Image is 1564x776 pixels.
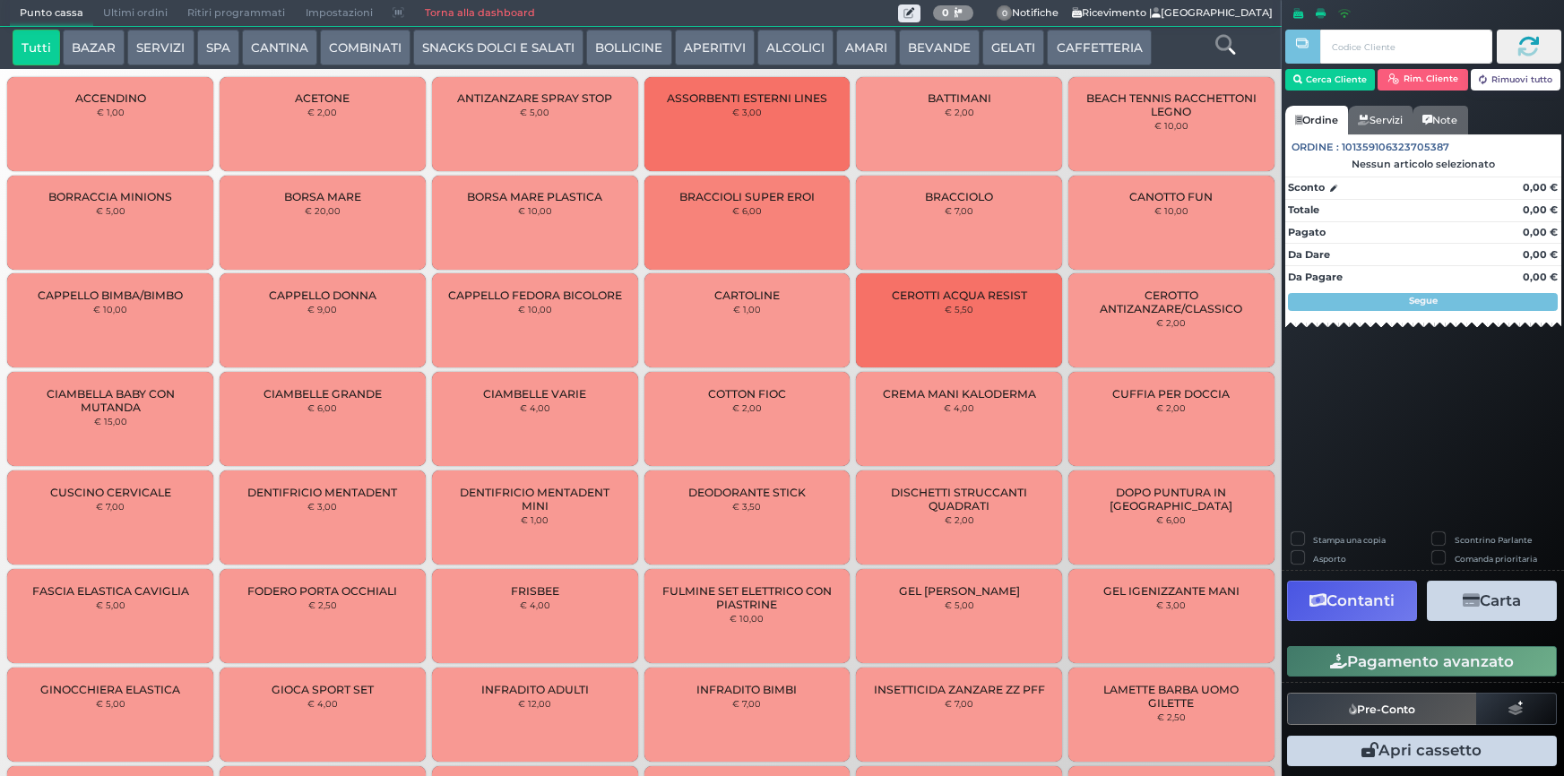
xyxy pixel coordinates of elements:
[874,683,1045,696] span: INSETTICIDA ZANZARE ZZ PFF
[1313,534,1386,546] label: Stampa una copia
[10,1,93,26] span: Punto cassa
[520,402,550,413] small: € 4,00
[1084,91,1259,118] span: BEACH TENNIS RACCHETTONI LEGNO
[945,304,973,315] small: € 5,50
[96,205,125,216] small: € 5,00
[1084,486,1259,513] span: DOPO PUNTURA IN [GEOGRAPHIC_DATA]
[511,584,559,598] span: FRISBEE
[1471,69,1561,91] button: Rimuovi tutto
[1523,181,1558,194] strong: 0,00 €
[1288,180,1325,195] strong: Sconto
[1523,226,1558,238] strong: 0,00 €
[1523,248,1558,261] strong: 0,00 €
[732,107,762,117] small: € 3,00
[732,205,762,216] small: € 6,00
[177,1,295,26] span: Ritiri programmati
[413,30,583,65] button: SNACKS DOLCI E SALATI
[667,91,827,105] span: ASSORBENTI ESTERNI LINES
[320,30,410,65] button: COMBINATI
[94,416,127,427] small: € 15,00
[732,698,761,709] small: € 7,00
[586,30,671,65] button: BOLLICINE
[1455,534,1532,546] label: Scontrino Parlante
[307,304,337,315] small: € 9,00
[1342,140,1449,155] span: 101359106323705387
[1288,203,1319,216] strong: Totale
[1455,553,1537,565] label: Comanda prioritaria
[247,486,397,499] span: DENTIFRICIO MENTADENT
[1287,646,1557,677] button: Pagamento avanzato
[127,30,194,65] button: SERVIZI
[1287,581,1417,621] button: Contanti
[483,387,586,401] span: CIAMBELLE VARIE
[836,30,896,65] button: AMARI
[520,599,550,610] small: € 4,00
[757,30,834,65] button: ALCOLICI
[295,91,350,105] span: ACETONE
[518,698,551,709] small: € 12,00
[518,205,552,216] small: € 10,00
[1129,190,1213,203] span: CANOTTO FUN
[945,698,973,709] small: € 7,00
[945,107,974,117] small: € 2,00
[448,289,622,302] span: CAPPELLO FEDORA BICOLORE
[1156,599,1186,610] small: € 3,00
[197,30,239,65] button: SPA
[688,486,806,499] span: DEODORANTE STICK
[481,683,589,696] span: INFRADITO ADULTI
[997,5,1013,22] span: 0
[714,289,780,302] span: CARTOLINE
[899,30,980,65] button: BEVANDE
[1313,553,1346,565] label: Asporto
[96,501,125,512] small: € 7,00
[1409,295,1438,306] strong: Segue
[1523,203,1558,216] strong: 0,00 €
[520,107,549,117] small: € 5,00
[48,190,172,203] span: BORRACCIA MINIONS
[1288,226,1326,238] strong: Pagato
[1103,584,1240,598] span: GEL IGENIZZANTE MANI
[871,486,1047,513] span: DISCHETTI STRUCCANTI QUADRATI
[942,6,949,19] b: 0
[50,486,171,499] span: CUSCINO CERVICALE
[1288,248,1330,261] strong: Da Dare
[93,1,177,26] span: Ultimi ordini
[242,30,317,65] button: CANTINA
[307,501,337,512] small: € 3,00
[1378,69,1468,91] button: Rim. Cliente
[38,289,183,302] span: CAPPELLO BIMBA/BIMBO
[97,107,125,117] small: € 1,00
[925,190,993,203] span: BRACCIOLO
[264,387,382,401] span: CIAMBELLE GRANDE
[696,683,797,696] span: INFRADITO BIMBI
[945,514,974,525] small: € 2,00
[945,599,974,610] small: € 5,00
[1154,205,1188,216] small: € 10,00
[730,613,764,624] small: € 10,00
[308,599,337,610] small: € 2,50
[1285,106,1348,134] a: Ordine
[708,387,786,401] span: COTTON FIOC
[1157,711,1186,722] small: € 2,50
[1285,69,1376,91] button: Cerca Cliente
[1112,387,1230,401] span: CUFFIA PER DOCCIA
[1288,271,1343,283] strong: Da Pagare
[13,30,60,65] button: Tutti
[447,486,623,513] span: DENTIFRICIO MENTADENT MINI
[1413,106,1467,134] a: Note
[272,683,374,696] span: GIOCA SPORT SET
[96,698,125,709] small: € 5,00
[1084,289,1259,315] span: CEROTTO ANTIZANZARE/CLASSICO
[1156,514,1186,525] small: € 6,00
[659,584,834,611] span: FULMINE SET ELETTRICO CON PIASTRINE
[269,289,376,302] span: CAPPELLO DONNA
[1427,581,1557,621] button: Carta
[1292,140,1339,155] span: Ordine :
[1287,736,1557,766] button: Apri cassetto
[1523,271,1558,283] strong: 0,00 €
[32,584,189,598] span: FASCIA ELASTICA CAVIGLIA
[945,205,973,216] small: € 7,00
[1287,693,1477,725] button: Pre-Conto
[899,584,1020,598] span: GEL [PERSON_NAME]
[305,205,341,216] small: € 20,00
